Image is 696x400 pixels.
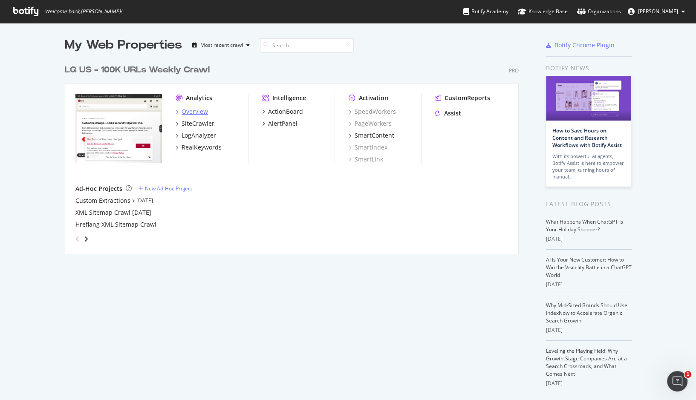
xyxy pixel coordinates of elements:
span: 1 [684,371,691,378]
input: Search [260,38,354,53]
a: XML Sitemap Crawl [DATE] [75,208,151,217]
a: Why Mid-Sized Brands Should Use IndexNow to Accelerate Organic Search Growth [546,302,627,324]
a: RealKeywords [176,143,222,152]
span: Tobias Gillberg [638,8,678,15]
div: Organizations [577,7,621,16]
div: [DATE] [546,326,632,334]
a: SiteCrawler [176,119,214,128]
div: New Ad-Hoc Project [145,185,192,192]
a: AI Is Your New Customer: How to Win the Visibility Battle in a ChatGPT World [546,256,632,279]
a: AlertPanel [262,119,297,128]
div: My Web Properties [65,37,182,54]
a: Botify Chrome Plugin [546,41,615,49]
div: ActionBoard [268,107,303,116]
div: Botify news [546,63,632,73]
div: Latest Blog Posts [546,199,632,209]
a: Custom Extractions [75,196,130,205]
a: Assist [435,109,461,118]
div: Botify Chrome Plugin [554,41,615,49]
img: How to Save Hours on Content and Research Workflows with Botify Assist [546,76,631,121]
a: Leveling the Playing Field: Why Growth-Stage Companies Are at a Search Crossroads, and What Comes... [546,347,627,377]
div: AlertPanel [268,119,297,128]
div: With its powerful AI agents, Botify Assist is here to empower your team, turning hours of manual… [552,153,625,180]
div: Intelligence [272,94,306,102]
button: [PERSON_NAME] [621,5,692,18]
div: [DATE] [546,380,632,387]
a: Overview [176,107,208,116]
div: LogAnalyzer [182,131,216,140]
a: SmartIndex [349,143,387,152]
a: How to Save Hours on Content and Research Workflows with Botify Assist [552,127,622,149]
div: Knowledge Base [518,7,568,16]
div: Botify Academy [463,7,508,16]
a: What Happens When ChatGPT Is Your Holiday Shopper? [546,218,623,233]
div: Assist [444,109,461,118]
a: LG US - 100K URLs Weekly Crawl [65,64,213,76]
a: Hreflang XML Sitemap Crawl [75,220,156,229]
div: Analytics [186,94,212,102]
div: Most recent crawl [200,43,243,48]
a: SmartContent [349,131,394,140]
div: RealKeywords [182,143,222,152]
iframe: Intercom live chat [667,371,687,391]
div: [DATE] [546,235,632,243]
div: Overview [182,107,208,116]
div: angle-right [83,235,89,243]
a: SpeedWorkers [349,107,396,116]
div: SiteCrawler [182,119,214,128]
a: [DATE] [136,197,153,204]
a: SmartLink [349,155,383,164]
img: www.lg.com/us [75,94,162,163]
a: CustomReports [435,94,490,102]
div: Ad-Hoc Projects [75,184,122,193]
div: SmartContent [355,131,394,140]
a: ActionBoard [262,107,303,116]
span: Welcome back, [PERSON_NAME] ! [45,8,122,15]
a: PageWorkers [349,119,392,128]
div: LG US - 100K URLs Weekly Crawl [65,64,210,76]
div: grid [65,54,526,254]
button: Most recent crawl [189,38,253,52]
div: Pro [509,67,519,74]
div: [DATE] [546,281,632,288]
a: LogAnalyzer [176,131,216,140]
div: Activation [359,94,388,102]
a: New Ad-Hoc Project [139,185,192,192]
div: CustomReports [445,94,490,102]
div: angle-left [72,232,83,246]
